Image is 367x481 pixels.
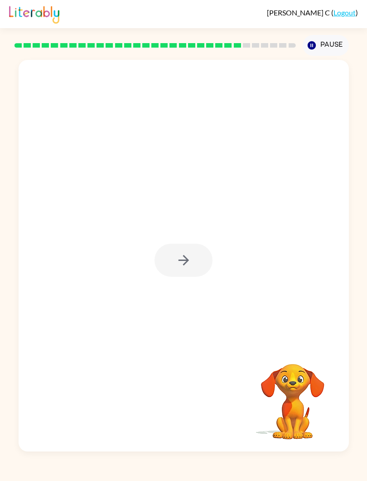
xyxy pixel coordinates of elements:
img: Literably [9,4,59,24]
div: ( ) [267,8,358,17]
span: [PERSON_NAME] C [267,8,331,17]
a: Logout [333,8,356,17]
button: Pause [303,35,349,56]
video: Your browser must support playing .mp4 files to use Literably. Please try using another browser. [247,350,338,441]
